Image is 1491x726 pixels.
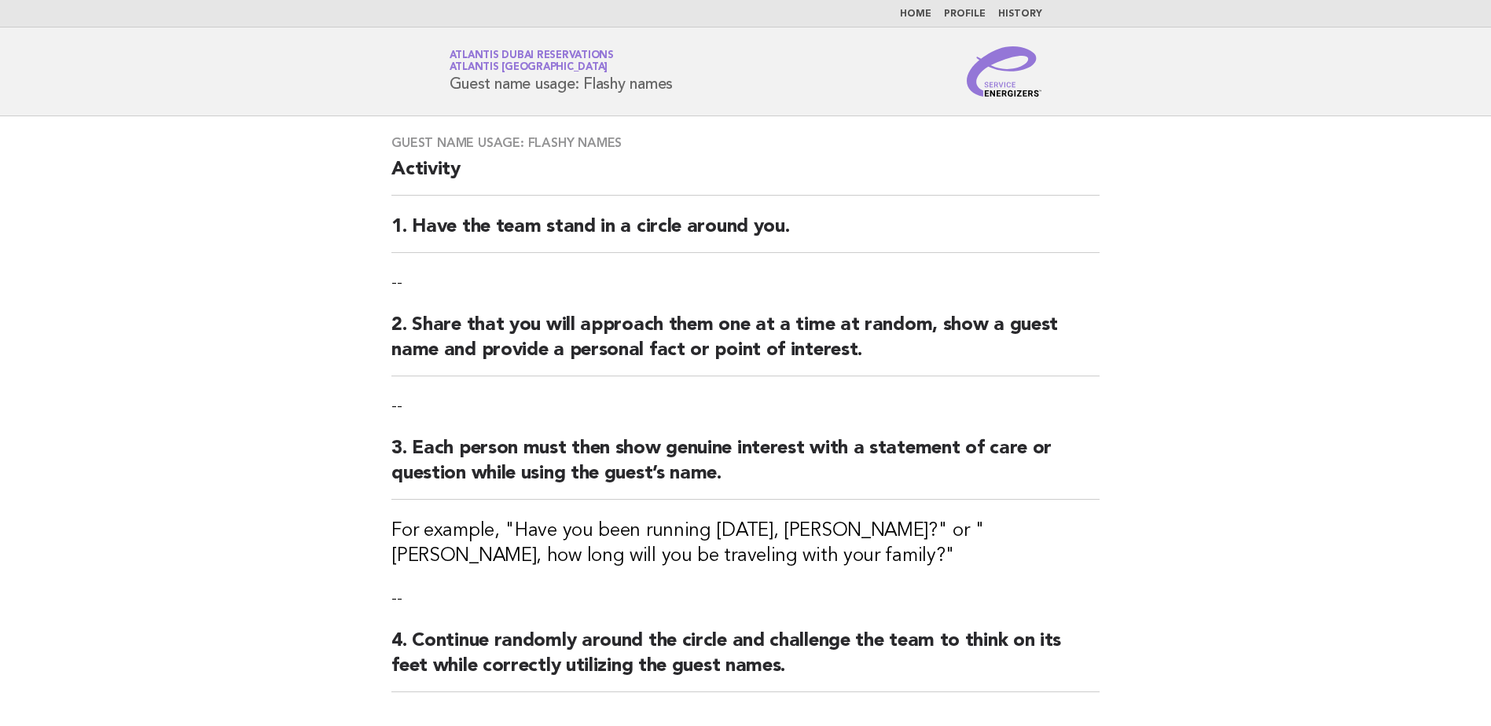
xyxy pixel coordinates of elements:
h1: Guest name usage: Flashy names [450,51,674,92]
a: History [998,9,1042,19]
h2: 1. Have the team stand in a circle around you. [391,214,1100,253]
img: Service Energizers [967,46,1042,97]
h2: 3. Each person must then show genuine interest with a statement of care or question while using t... [391,436,1100,500]
h2: 4. Continue randomly around the circle and challenge the team to think on its feet while correctl... [391,629,1100,692]
a: Home [900,9,931,19]
h2: 2. Share that you will approach them one at a time at random, show a guest name and provide a per... [391,313,1100,376]
h2: Activity [391,157,1100,196]
p: -- [391,588,1100,610]
h3: Guest name usage: Flashy names [391,135,1100,151]
span: Atlantis [GEOGRAPHIC_DATA] [450,63,608,73]
p: -- [391,272,1100,294]
p: -- [391,395,1100,417]
a: Atlantis Dubai ReservationsAtlantis [GEOGRAPHIC_DATA] [450,50,614,72]
a: Profile [944,9,986,19]
h3: For example, "Have you been running [DATE], [PERSON_NAME]?" or "[PERSON_NAME], how long will you ... [391,519,1100,569]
